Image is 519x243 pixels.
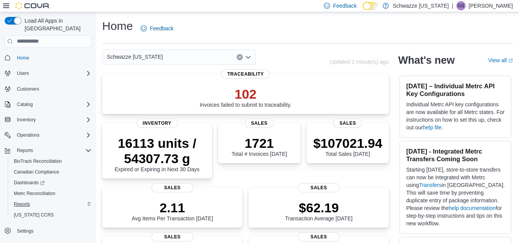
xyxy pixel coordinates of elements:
span: Inventory [14,115,91,124]
span: Traceability [221,69,270,79]
button: Users [14,69,32,78]
p: Starting [DATE], store-to-store transfers can now be integrated with Metrc using in [GEOGRAPHIC_D... [406,166,505,227]
span: Settings [17,228,33,234]
input: Dark Mode [363,2,379,10]
h3: [DATE] - Integrated Metrc Transfers Coming Soon [406,147,505,163]
button: Canadian Compliance [8,167,95,177]
p: | [452,1,453,10]
div: Transaction Average [DATE] [285,200,353,222]
span: Customers [17,86,39,92]
span: Dashboards [14,180,45,186]
button: BioTrack Reconciliation [8,156,95,167]
a: Canadian Compliance [11,167,62,177]
span: Catalog [17,101,33,107]
span: Feedback [333,2,357,10]
span: Home [14,53,91,63]
span: BioTrack Reconciliation [11,157,91,166]
span: Inventory [137,119,178,128]
a: Feedback [138,21,176,36]
a: Settings [14,226,36,236]
p: 2.11 [132,200,213,215]
div: Gulzar Sayall [456,1,466,10]
a: [US_STATE] CCRS [11,210,57,220]
a: BioTrack Reconciliation [11,157,65,166]
span: Users [14,69,91,78]
button: Open list of options [245,54,251,60]
button: Inventory [14,115,39,124]
div: Avg Items Per Transaction [DATE] [132,200,213,222]
span: Sales [151,183,194,192]
span: Washington CCRS [11,210,91,220]
p: $107021.94 [313,136,382,151]
button: Reports [8,199,95,210]
p: 102 [200,86,292,102]
span: Inventory [17,117,36,123]
h1: Home [102,18,133,34]
h2: What's new [398,54,454,66]
div: Expired or Expiring in Next 30 Days [108,136,206,172]
button: [US_STATE] CCRS [8,210,95,220]
button: Catalog [14,100,36,109]
a: View allExternal link [488,57,513,63]
span: GS [458,1,464,10]
span: Sales [151,232,194,241]
span: Sales [298,232,340,241]
a: Reports [11,200,33,209]
img: Cova [15,2,50,10]
a: Dashboards [11,178,48,187]
a: Customers [14,84,42,94]
span: Dashboards [11,178,91,187]
a: Home [14,53,32,63]
button: Home [2,52,95,63]
a: Dashboards [8,177,95,188]
span: Sales [298,183,340,192]
button: Operations [14,131,43,140]
span: Metrc Reconciliation [14,190,55,197]
span: Metrc Reconciliation [11,189,91,198]
span: Canadian Compliance [14,169,59,175]
button: Settings [2,225,95,236]
button: Reports [14,146,36,155]
span: Settings [14,226,91,235]
p: Schwazze [US_STATE] [393,1,449,10]
span: Canadian Compliance [11,167,91,177]
span: Home [17,55,29,61]
span: Operations [17,132,40,138]
button: Metrc Reconciliation [8,188,95,199]
button: Operations [2,130,95,141]
a: help documentation [449,205,496,211]
span: Load All Apps in [GEOGRAPHIC_DATA] [22,17,91,32]
span: Catalog [14,100,91,109]
p: [PERSON_NAME] [469,1,513,10]
p: $62.19 [285,200,353,215]
button: Users [2,68,95,79]
a: Transfers [419,182,442,188]
span: Sales [245,119,274,128]
span: Operations [14,131,91,140]
span: Reports [11,200,91,209]
p: 16113 units / 54307.73 g [108,136,206,166]
span: Schwazze [US_STATE] [107,52,163,61]
span: [US_STATE] CCRS [14,212,54,218]
span: Feedback [150,25,173,32]
span: Reports [14,201,30,207]
a: help file [423,124,441,131]
span: Reports [14,146,91,155]
svg: External link [508,58,513,63]
button: Catalog [2,99,95,110]
span: BioTrack Reconciliation [14,158,62,164]
h3: [DATE] – Individual Metrc API Key Configurations [406,82,505,98]
span: Users [17,70,29,76]
a: Metrc Reconciliation [11,189,58,198]
button: Reports [2,145,95,156]
button: Customers [2,83,95,94]
span: Sales [333,119,362,128]
p: 1721 [232,136,287,151]
div: Invoices failed to submit to traceability. [200,86,292,108]
p: Individual Metrc API key configurations are now available for all Metrc states. For instructions ... [406,101,505,131]
div: Total Sales [DATE] [313,136,382,157]
span: Customers [14,84,91,94]
p: Updated 1 minute(s) ago [330,59,389,65]
span: Reports [17,147,33,154]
